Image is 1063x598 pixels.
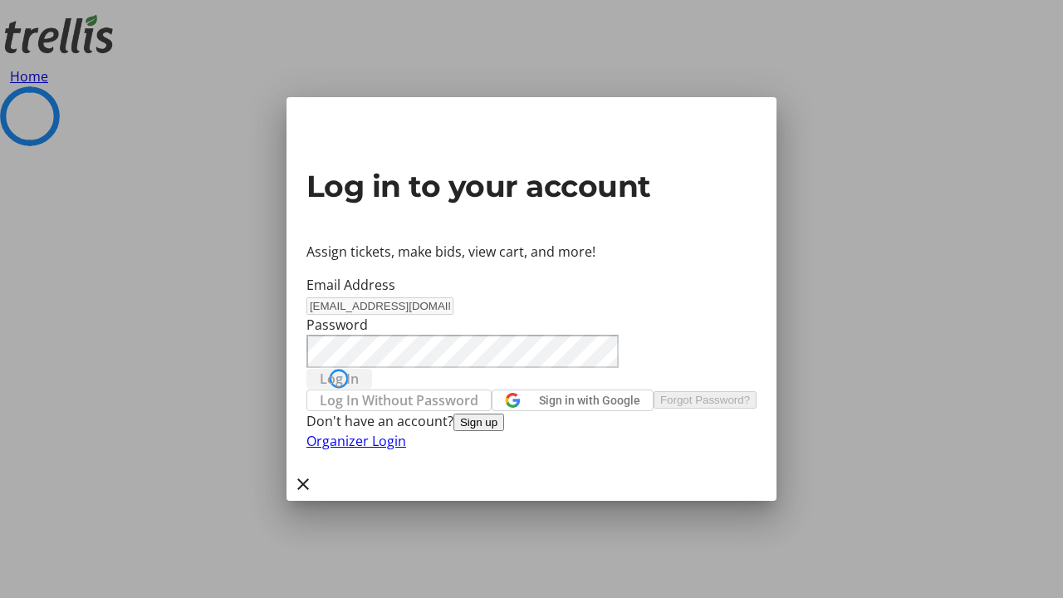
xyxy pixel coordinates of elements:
[306,411,757,431] div: Don't have an account?
[287,468,320,501] button: Close
[306,316,368,334] label: Password
[306,242,757,262] p: Assign tickets, make bids, view cart, and more!
[306,164,757,208] h2: Log in to your account
[654,391,757,409] button: Forgot Password?
[306,276,395,294] label: Email Address
[306,297,453,315] input: Email Address
[453,414,504,431] button: Sign up
[306,432,406,450] a: Organizer Login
